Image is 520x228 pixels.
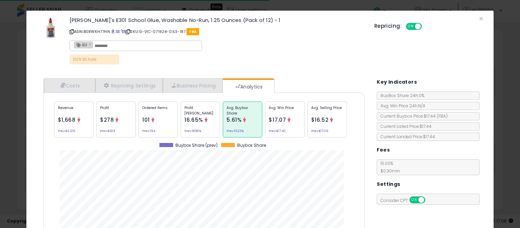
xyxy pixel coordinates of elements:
h5: Repricing: [374,23,402,29]
small: Prev: $17.09 [311,130,328,132]
span: × [479,14,483,24]
small: Prev: $3,316 [58,130,75,132]
a: Analytics [223,80,274,94]
img: 31MbbH-6D0L._SL60_.jpg [46,17,55,38]
p: Avg. Buybox Share [227,105,258,116]
h5: Settings [377,180,400,189]
h5: Key Indicators [377,78,417,86]
a: BuyBox page [111,29,115,34]
span: ON [407,24,415,29]
span: $17.07 [269,116,286,123]
p: Profit [PERSON_NAME] [184,105,216,116]
span: Buybox Share (prev) [176,143,218,148]
p: 10/9 ID: hold [70,55,119,64]
span: Buybox Share [237,143,266,148]
small: Prev: 194 [142,130,155,132]
span: 16.65% [184,116,203,123]
p: Profit [100,105,132,116]
h3: [PERSON_NAME]'s E301 School Glue, Washable No-Run, 1.25 Ounces (Pack of 12) - 1 [70,17,364,23]
h5: Fees [377,146,390,154]
span: OFF [421,24,432,29]
span: $16.52 [311,116,329,123]
span: OFF [424,197,435,203]
span: Current Landed Price: $17.44 [377,134,435,140]
p: Avg. Selling Price [311,105,343,116]
span: $17.44 [424,113,448,119]
span: Avg. Win Price 24h: N/A [377,103,425,109]
span: Consider CPT: [377,197,434,203]
a: Costs [44,79,95,93]
span: 15.00 % [377,160,400,174]
small: Prev: $17.40 [269,130,286,132]
span: $0.30 min [377,168,400,174]
span: 5.61% [227,116,241,123]
small: Prev: $623 [100,130,115,132]
p: Ordered Items [142,105,174,116]
span: ( FBA ) [437,113,448,119]
span: 101 [142,116,150,123]
a: All offer listings [116,29,120,34]
span: ID.1 [74,42,87,48]
small: Prev: 18.80% [184,130,201,132]
small: Prev: 16.23% [227,130,244,132]
a: Business Pricing [163,79,223,93]
p: Avg. Win Price [269,105,301,116]
p: Revenue [58,105,90,116]
span: BuyBox Share 24h: 0% [377,93,424,98]
span: Current Listed Price: $17.44 [377,123,432,129]
p: ASIN: B08WKH77HN | SKU: G-VIC-071924-0.53-187 [70,26,364,37]
span: FBA [186,28,199,35]
span: ON [410,197,419,203]
span: $278 [100,116,114,123]
a: Your listing only [121,29,125,34]
span: $1,668 [58,116,76,123]
a: × [89,41,93,47]
a: Repricing Settings [95,79,163,93]
span: Current Buybox Price: [377,113,448,119]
